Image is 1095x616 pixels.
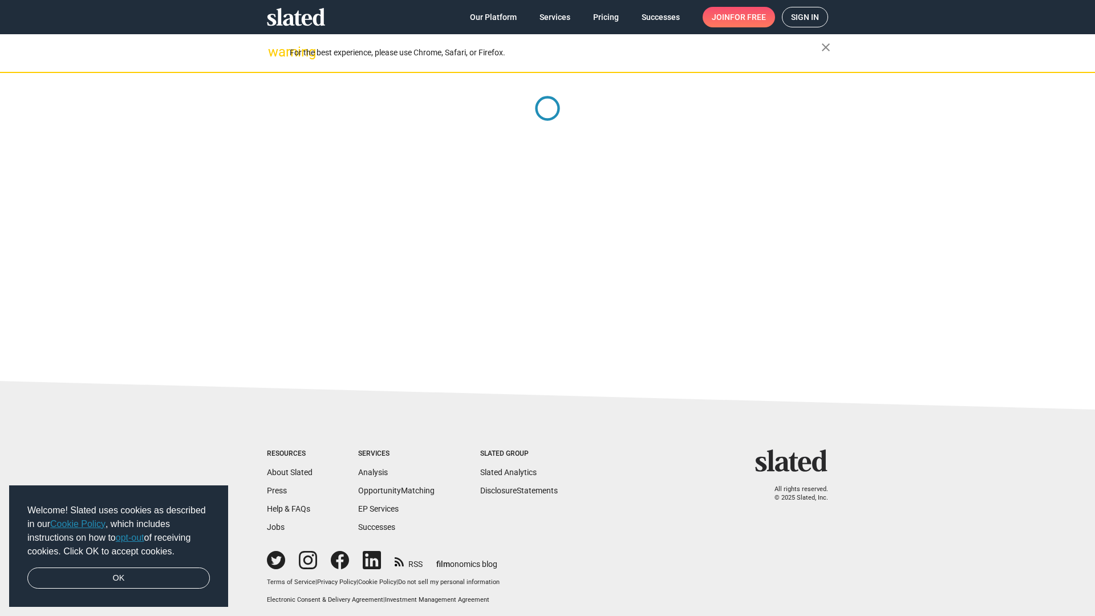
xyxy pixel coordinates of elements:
[50,519,106,529] a: Cookie Policy
[584,7,628,27] a: Pricing
[317,578,356,586] a: Privacy Policy
[398,578,500,587] button: Do not sell my personal information
[703,7,775,27] a: Joinfor free
[358,449,435,459] div: Services
[436,550,497,570] a: filmonomics blog
[782,7,828,27] a: Sign in
[642,7,680,27] span: Successes
[267,504,310,513] a: Help & FAQs
[358,522,395,532] a: Successes
[480,449,558,459] div: Slated Group
[358,486,435,495] a: OpportunityMatching
[593,7,619,27] span: Pricing
[358,504,399,513] a: EP Services
[356,578,358,586] span: |
[385,596,489,603] a: Investment Management Agreement
[358,468,388,477] a: Analysis
[632,7,689,27] a: Successes
[461,7,526,27] a: Our Platform
[267,578,315,586] a: Terms of Service
[116,533,144,542] a: opt-out
[267,449,313,459] div: Resources
[436,560,450,569] span: film
[267,468,313,477] a: About Slated
[358,578,396,586] a: Cookie Policy
[480,468,537,477] a: Slated Analytics
[540,7,570,27] span: Services
[27,568,210,589] a: dismiss cookie message
[290,45,821,60] div: For the best experience, please use Chrome, Safari, or Firefox.
[315,578,317,586] span: |
[9,485,228,607] div: cookieconsent
[267,486,287,495] a: Press
[383,596,385,603] span: |
[27,504,210,558] span: Welcome! Slated uses cookies as described in our , which includes instructions on how to of recei...
[712,7,766,27] span: Join
[470,7,517,27] span: Our Platform
[268,45,282,59] mat-icon: warning
[396,578,398,586] span: |
[730,7,766,27] span: for free
[763,485,828,502] p: All rights reserved. © 2025 Slated, Inc.
[480,486,558,495] a: DisclosureStatements
[791,7,819,27] span: Sign in
[530,7,579,27] a: Services
[267,596,383,603] a: Electronic Consent & Delivery Agreement
[395,552,423,570] a: RSS
[819,40,833,54] mat-icon: close
[267,522,285,532] a: Jobs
